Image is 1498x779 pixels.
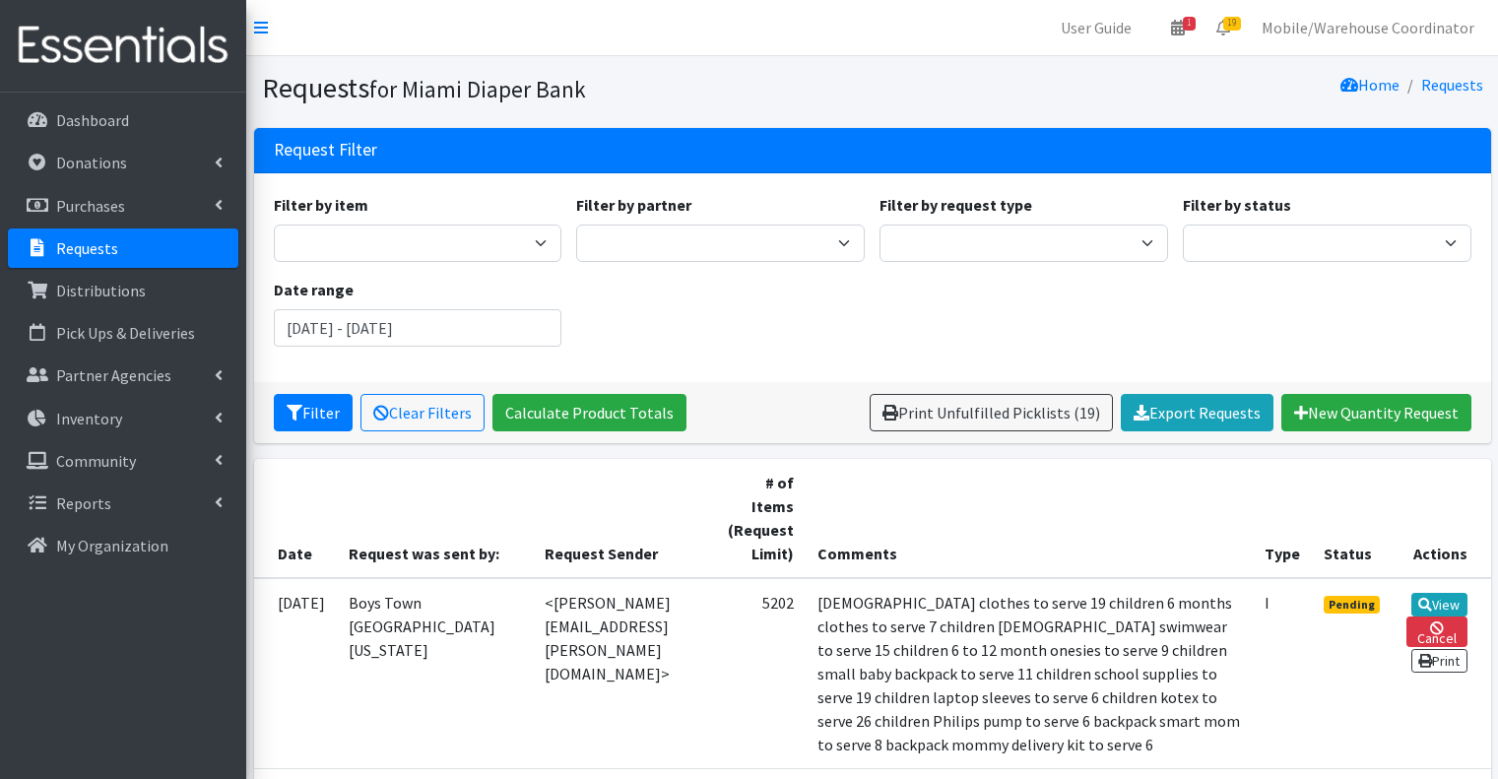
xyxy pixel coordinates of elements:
a: Pick Ups & Deliveries [8,313,238,353]
th: # of Items (Request Limit) [710,459,806,578]
th: Request Sender [533,459,710,578]
p: Distributions [56,281,146,300]
p: Donations [56,153,127,172]
label: Filter by item [274,193,368,217]
a: Clear Filters [360,394,485,431]
td: 5202 [710,578,806,769]
p: Pick Ups & Deliveries [56,323,195,343]
p: Dashboard [56,110,129,130]
a: View [1411,593,1467,617]
a: Community [8,441,238,481]
a: Print [1411,649,1467,673]
a: Print Unfulfilled Picklists (19) [870,394,1113,431]
h1: Requests [262,71,866,105]
p: Inventory [56,409,122,428]
a: Requests [1421,75,1483,95]
a: Reports [8,484,238,523]
td: <[PERSON_NAME][EMAIL_ADDRESS][PERSON_NAME][DOMAIN_NAME]> [533,578,710,769]
th: Status [1312,459,1395,578]
label: Filter by request type [879,193,1032,217]
label: Filter by partner [576,193,691,217]
a: 19 [1201,8,1246,47]
th: Comments [806,459,1254,578]
label: Filter by status [1183,193,1291,217]
td: Boys Town [GEOGRAPHIC_DATA][US_STATE] [337,578,534,769]
a: My Organization [8,526,238,565]
a: Requests [8,228,238,268]
h3: Request Filter [274,140,377,161]
a: Donations [8,143,238,182]
p: My Organization [56,536,168,555]
small: for Miami Diaper Bank [369,75,586,103]
td: [DATE] [254,578,337,769]
label: Date range [274,278,354,301]
th: Type [1253,459,1312,578]
p: Partner Agencies [56,365,171,385]
a: User Guide [1045,8,1147,47]
a: Calculate Product Totals [492,394,686,431]
span: Pending [1324,596,1380,614]
a: Export Requests [1121,394,1273,431]
th: Date [254,459,337,578]
span: 1 [1183,17,1196,31]
img: HumanEssentials [8,13,238,79]
p: Purchases [56,196,125,216]
a: Partner Agencies [8,356,238,395]
p: Community [56,451,136,471]
td: [DEMOGRAPHIC_DATA] clothes to serve 19 children 6 months clothes to serve 7 children [DEMOGRAPHIC... [806,578,1254,769]
span: 19 [1223,17,1241,31]
a: Inventory [8,399,238,438]
p: Requests [56,238,118,258]
th: Actions [1395,459,1490,578]
a: Dashboard [8,100,238,140]
a: Distributions [8,271,238,310]
abbr: Individual [1265,593,1270,613]
a: Purchases [8,186,238,226]
input: January 1, 2011 - December 31, 2011 [274,309,562,347]
p: Reports [56,493,111,513]
a: Mobile/Warehouse Coordinator [1246,8,1490,47]
a: Cancel [1406,617,1466,647]
button: Filter [274,394,353,431]
a: New Quantity Request [1281,394,1471,431]
a: 1 [1155,8,1201,47]
a: Home [1340,75,1400,95]
th: Request was sent by: [337,459,534,578]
